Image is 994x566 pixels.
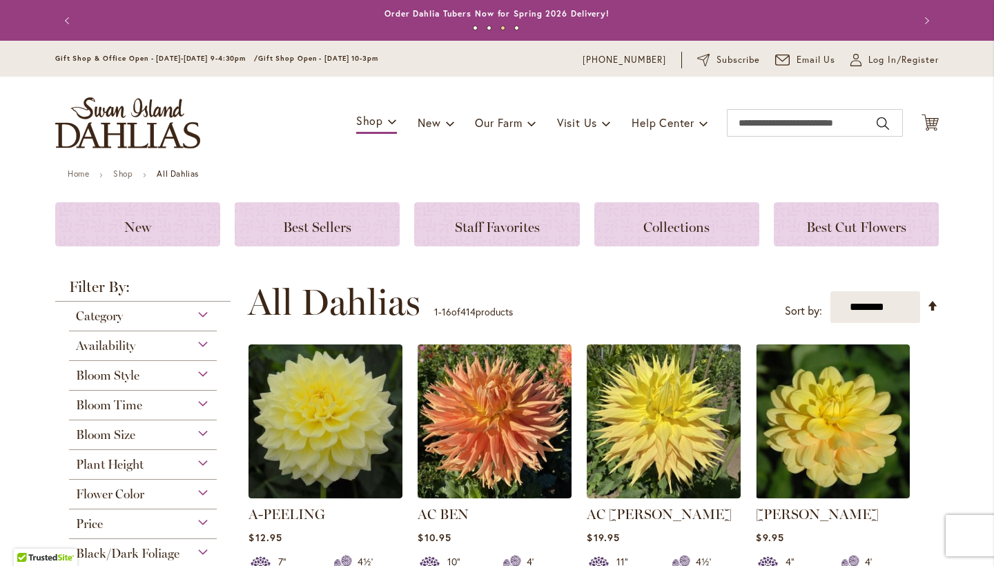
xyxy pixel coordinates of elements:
a: Best Sellers [235,202,400,246]
span: Best Cut Flowers [806,219,906,235]
a: Subscribe [697,53,760,67]
span: Category [76,309,123,324]
span: Our Farm [475,115,522,130]
span: Best Sellers [283,219,351,235]
span: Availability [76,338,135,353]
a: Shop [113,168,133,179]
span: $10.95 [418,531,451,544]
a: Home [68,168,89,179]
strong: Filter By: [55,280,231,302]
span: Help Center [632,115,694,130]
strong: All Dahlias [157,168,199,179]
a: AC Jeri [587,488,741,501]
span: Price [76,516,103,531]
button: 2 of 4 [487,26,491,30]
a: Email Us [775,53,836,67]
span: Bloom Size [76,427,135,442]
a: Staff Favorites [414,202,579,246]
img: A-Peeling [248,344,402,498]
img: AC BEN [418,344,572,498]
span: Bloom Style [76,368,139,383]
label: Sort by: [785,298,822,324]
a: AC BEN [418,488,572,501]
span: Plant Height [76,457,144,472]
a: AC BEN [418,506,469,523]
span: Subscribe [717,53,760,67]
span: Collections [643,219,710,235]
a: store logo [55,97,200,148]
button: 3 of 4 [500,26,505,30]
a: Best Cut Flowers [774,202,939,246]
button: Previous [55,7,83,35]
span: Log In/Register [868,53,939,67]
a: New [55,202,220,246]
span: Bloom Time [76,398,142,413]
a: AHOY MATEY [756,488,910,501]
a: Order Dahlia Tubers Now for Spring 2026 Delivery! [384,8,610,19]
span: Visit Us [557,115,597,130]
span: 16 [442,305,451,318]
span: Gift Shop Open - [DATE] 10-3pm [258,54,378,63]
img: AHOY MATEY [756,344,910,498]
span: Shop [356,113,383,128]
a: [PHONE_NUMBER] [583,53,666,67]
span: 414 [460,305,476,318]
button: Next [911,7,939,35]
span: $9.95 [756,531,783,544]
a: Collections [594,202,759,246]
button: 4 of 4 [514,26,519,30]
a: AC [PERSON_NAME] [587,506,732,523]
a: [PERSON_NAME] [756,506,879,523]
span: Staff Favorites [455,219,540,235]
span: Flower Color [76,487,144,502]
span: $19.95 [587,531,619,544]
span: Black/Dark Foliage [76,546,179,561]
p: - of products [434,301,513,323]
button: 1 of 4 [473,26,478,30]
span: Gift Shop & Office Open - [DATE]-[DATE] 9-4:30pm / [55,54,258,63]
span: New [418,115,440,130]
img: AC Jeri [587,344,741,498]
a: A-PEELING [248,506,325,523]
span: $12.95 [248,531,282,544]
span: Email Us [797,53,836,67]
a: A-Peeling [248,488,402,501]
span: All Dahlias [248,282,420,323]
span: 1 [434,305,438,318]
iframe: Launch Accessibility Center [10,517,49,556]
a: Log In/Register [850,53,939,67]
span: New [124,219,151,235]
